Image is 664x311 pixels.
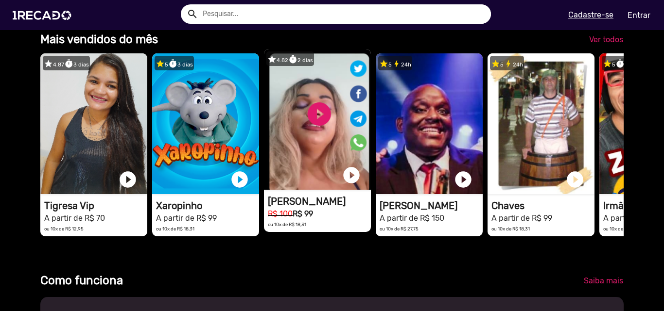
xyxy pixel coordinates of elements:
small: ou 10x de R$ 27,56 [603,226,643,231]
h1: Chaves [491,200,594,212]
small: ou 10x de R$ 12,95 [44,226,84,231]
b: Como funciona [40,274,123,287]
h1: [PERSON_NAME] [268,196,371,207]
small: A partir de R$ 70 [44,213,105,223]
small: ou 10x de R$ 18,31 [268,222,306,227]
b: R$ 99 [293,209,313,218]
video: 1RECADO vídeos dedicados para fãs e empresas [376,53,483,194]
small: A partir de R$ 99 [491,213,552,223]
a: play_circle_filled [342,165,361,185]
video: 1RECADO vídeos dedicados para fãs e empresas [264,49,371,190]
h1: Tigresa Vip [44,200,147,212]
a: play_circle_filled [454,170,473,189]
button: Example home icon [183,5,200,22]
a: play_circle_filled [230,170,249,189]
span: Ver todos [589,35,623,44]
small: ou 10x de R$ 27,75 [380,226,419,231]
small: R$ 100 [268,209,293,218]
video: 1RECADO vídeos dedicados para fãs e empresas [152,53,259,194]
span: Saiba mais [584,276,623,285]
a: play_circle_filled [118,170,138,189]
a: Saiba mais [576,272,631,290]
a: play_circle_filled [565,170,585,189]
video: 1RECADO vídeos dedicados para fãs e empresas [40,53,147,194]
video: 1RECADO vídeos dedicados para fãs e empresas [488,53,594,194]
input: Pesquisar... [195,4,491,24]
h1: [PERSON_NAME] [380,200,483,212]
h1: Xaropinho [156,200,259,212]
small: ou 10x de R$ 18,31 [156,226,194,231]
b: Mais vendidos do mês [40,33,158,46]
small: ou 10x de R$ 18,31 [491,226,530,231]
small: A partir de R$ 150 [380,213,444,223]
small: A partir de R$ 99 [156,213,217,223]
a: Entrar [621,7,657,24]
mat-icon: Example home icon [187,8,198,20]
u: Cadastre-se [568,10,613,19]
